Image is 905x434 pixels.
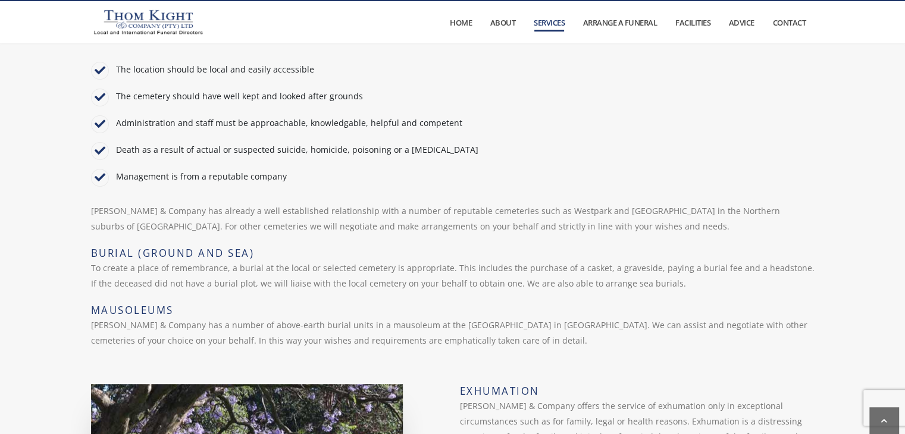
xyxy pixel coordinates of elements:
a: Services [525,2,574,43]
p: To create a place of remembrance, a burial at the local or selected cemetery is appropriate. This... [91,260,815,291]
li: The cemetery should have well kept and looked after grounds [91,84,815,103]
a: Contact [764,2,814,43]
a: Home [441,2,481,43]
a: Advice [720,2,763,43]
h3: BURIAL (Ground and Sea) [91,246,815,260]
img: Thom Kight Nationwide and International Funeral Directors [91,7,205,37]
p: [PERSON_NAME] & Company has a number of above-earth burial units in a mausoleum at the [GEOGRAPHI... [91,317,815,348]
h3: MAUSOLEUMS [91,303,815,317]
h3: EXHUMATION [460,384,815,398]
li: Administration and staff must be approachable, knowledgable, helpful and competent [91,111,815,130]
li: The location should be local and easily accessible [91,58,815,77]
a: Facilities [667,2,719,43]
a: Arrange a Funeral [574,2,665,43]
a: About [481,2,524,43]
li: Management is from a reputable company [91,165,815,184]
li: Death as a result of actual or suspected suicide, homicide, poisoning or a [MEDICAL_DATA] [91,138,815,157]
